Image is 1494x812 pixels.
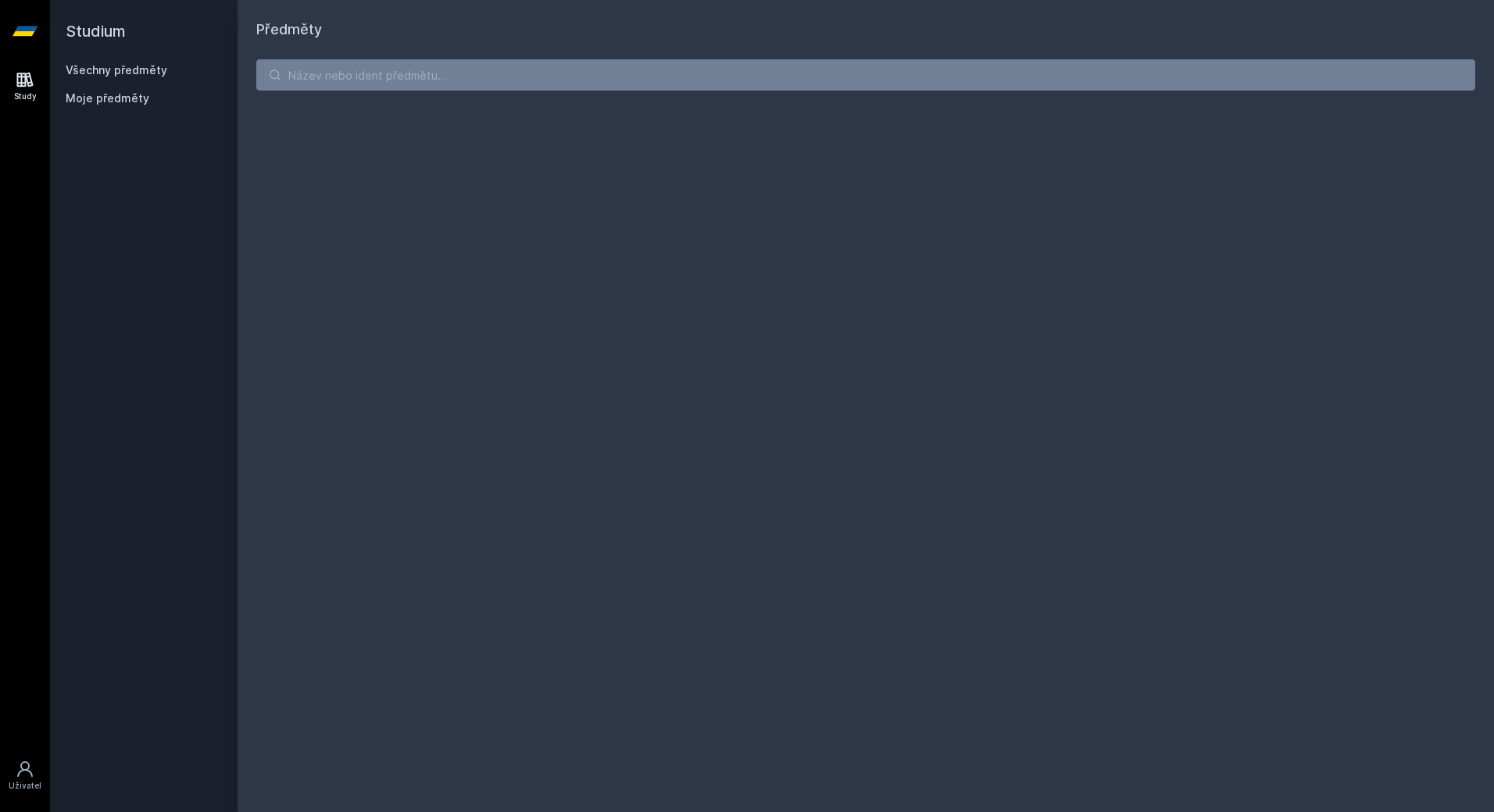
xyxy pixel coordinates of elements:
[9,780,41,792] div: Uživatel
[3,62,47,110] a: Study
[66,91,149,106] span: Moje předměty
[66,63,167,77] a: Všechny předměty
[256,59,1475,91] input: Název nebo ident předmětu…
[256,19,1475,41] h1: Předměty
[14,91,37,102] div: Study
[3,752,47,800] a: Uživatel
